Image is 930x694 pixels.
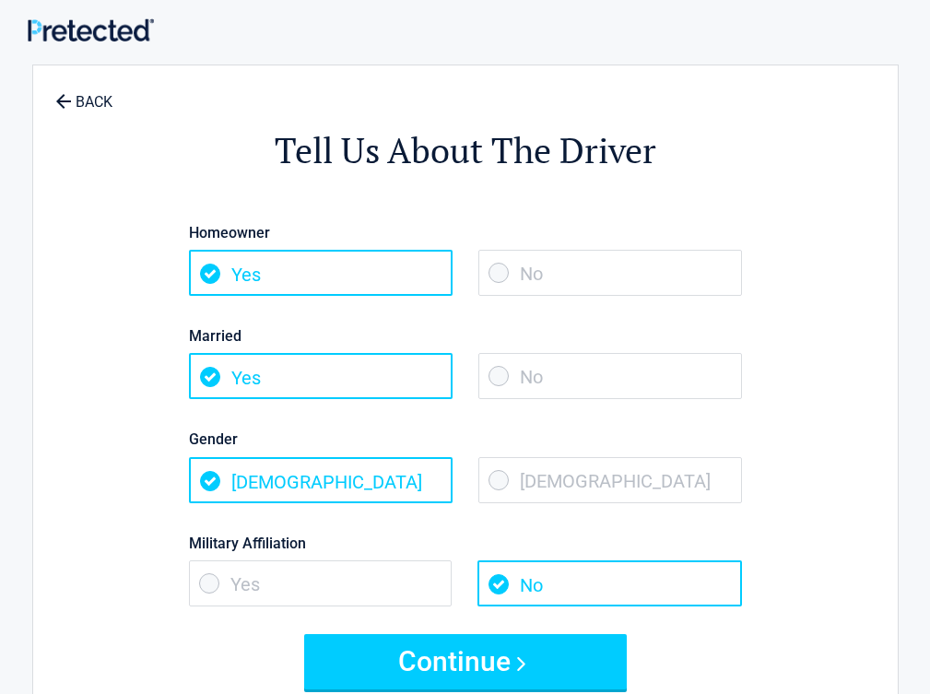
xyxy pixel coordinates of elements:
span: Yes [189,560,453,606]
span: [DEMOGRAPHIC_DATA] [478,457,742,503]
img: Main Logo [28,18,154,41]
span: Yes [189,353,453,399]
label: Gender [189,427,742,452]
span: [DEMOGRAPHIC_DATA] [189,457,453,503]
label: Married [189,323,742,348]
h2: Tell Us About The Driver [135,127,796,174]
span: No [478,353,742,399]
span: No [478,250,742,296]
span: Yes [189,250,453,296]
span: No [477,560,741,606]
label: Homeowner [189,220,742,245]
a: BACK [52,77,116,110]
label: Military Affiliation [189,531,742,556]
button: Continue [304,634,627,689]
